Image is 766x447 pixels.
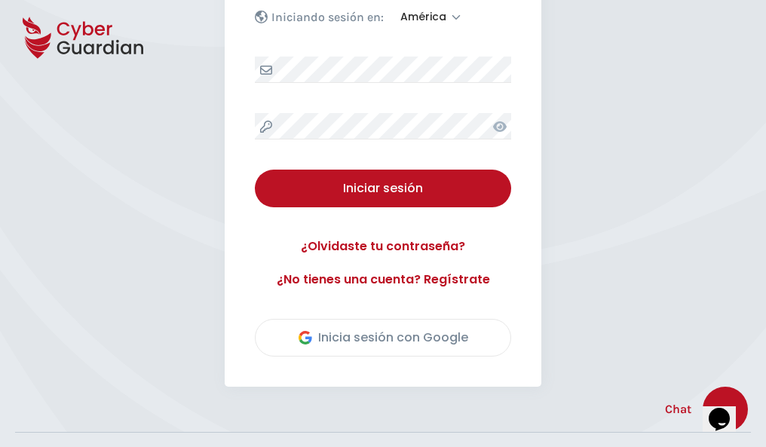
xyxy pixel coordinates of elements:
a: ¿Olvidaste tu contraseña? [255,237,511,256]
div: Inicia sesión con Google [299,329,468,347]
button: Inicia sesión con Google [255,319,511,357]
span: Chat [665,400,691,418]
button: Iniciar sesión [255,170,511,207]
a: ¿No tienes una cuenta? Regístrate [255,271,511,289]
div: Iniciar sesión [266,179,500,197]
iframe: chat widget [703,387,751,432]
